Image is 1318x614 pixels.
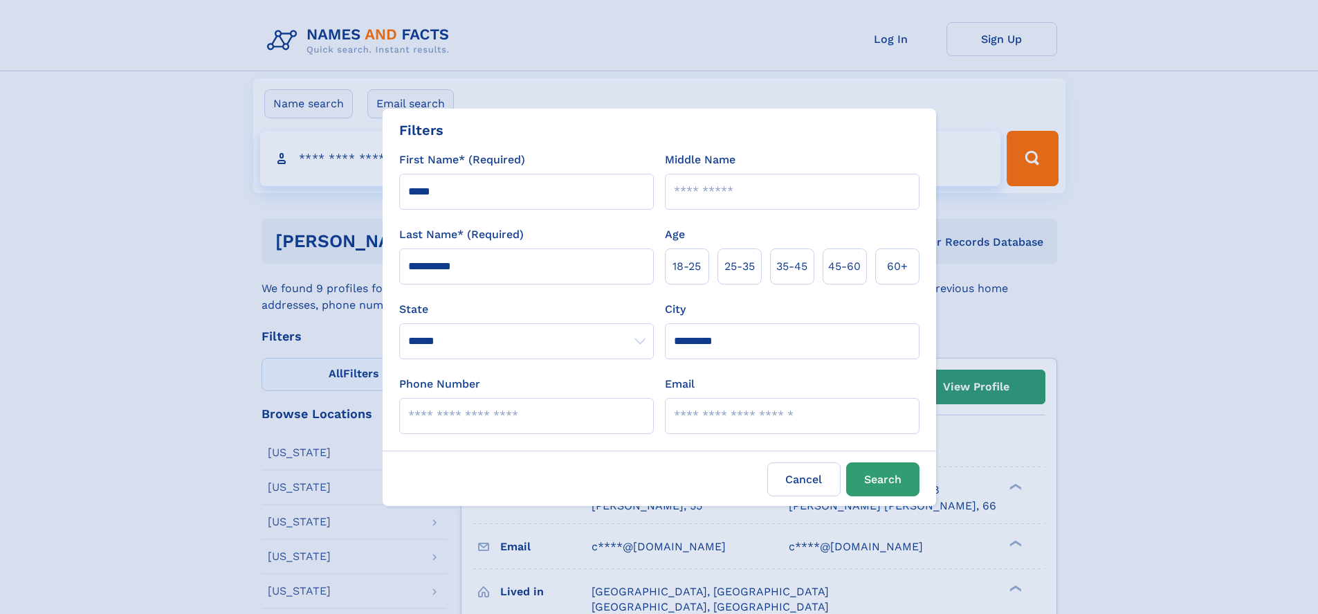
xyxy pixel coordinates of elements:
[724,258,755,275] span: 25‑35
[399,301,654,318] label: State
[672,258,701,275] span: 18‑25
[828,258,861,275] span: 45‑60
[665,226,685,243] label: Age
[767,462,841,496] label: Cancel
[665,152,735,168] label: Middle Name
[399,120,443,141] div: Filters
[665,301,686,318] label: City
[665,376,695,392] label: Email
[776,258,807,275] span: 35‑45
[399,152,525,168] label: First Name* (Required)
[399,226,524,243] label: Last Name* (Required)
[399,376,480,392] label: Phone Number
[846,462,919,496] button: Search
[887,258,908,275] span: 60+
